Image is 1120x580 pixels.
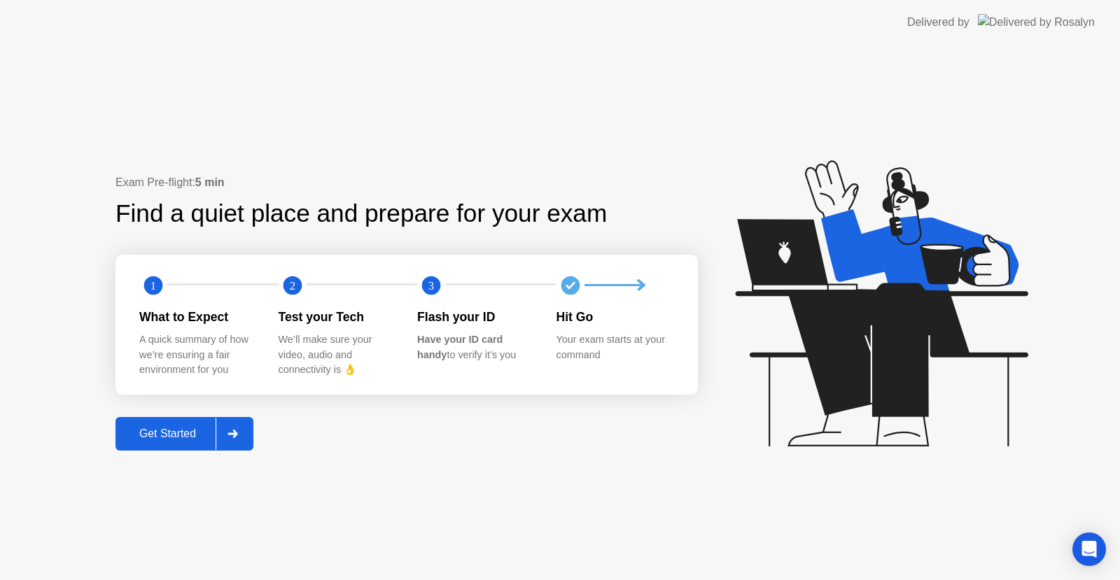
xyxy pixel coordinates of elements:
img: Delivered by Rosalyn [978,14,1095,30]
text: 1 [150,278,156,292]
div: Your exam starts at your command [556,332,673,362]
div: Delivered by [907,14,969,31]
text: 3 [428,278,434,292]
div: to verify it’s you [417,332,534,362]
button: Get Started [115,417,253,451]
b: 5 min [195,176,225,188]
div: Get Started [120,427,216,440]
div: Exam Pre-flight: [115,174,698,191]
div: Open Intercom Messenger [1072,532,1106,566]
div: Test your Tech [279,308,395,326]
div: Flash your ID [417,308,534,326]
div: What to Expect [139,308,256,326]
text: 2 [289,278,295,292]
b: Have your ID card handy [417,334,503,360]
div: Find a quiet place and prepare for your exam [115,195,609,232]
div: Hit Go [556,308,673,326]
div: A quick summary of how we’re ensuring a fair environment for you [139,332,256,378]
div: We’ll make sure your video, audio and connectivity is 👌 [279,332,395,378]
